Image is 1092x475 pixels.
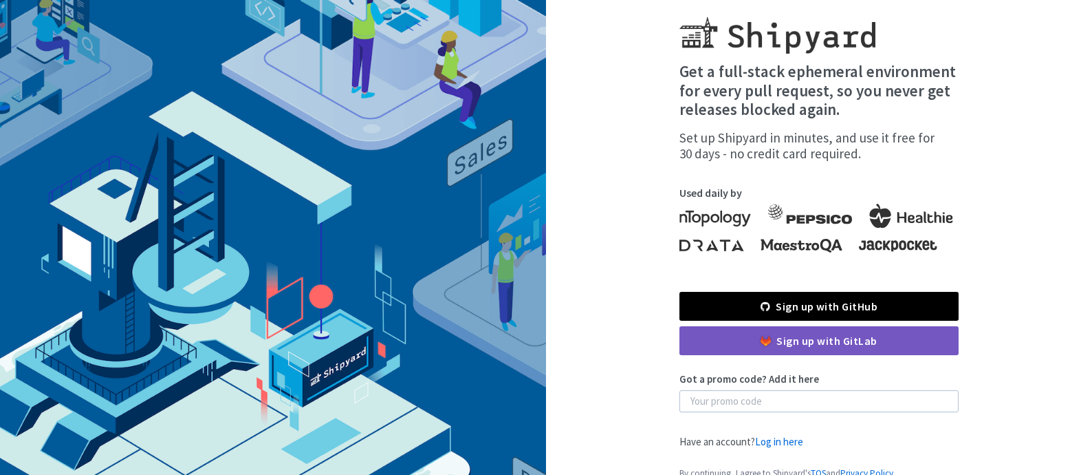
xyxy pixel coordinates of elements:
[679,62,959,119] h4: Get a full-stack ephemeral environment for every pull request, so you never get releases blocked ...
[679,231,744,259] img: logo-drata.svg
[679,372,819,388] label: Got a promo code? Add it here
[679,204,751,231] img: logo-ntopology.svg
[679,130,959,163] div: Set up Shipyard in minutes, and use it free for 30 days - no credit card required.
[679,390,959,412] input: Your promo code
[761,336,771,346] img: gitlab-color.svg
[679,292,959,321] a: Sign up with GitHub
[679,434,959,450] div: Have an account?
[761,231,842,259] img: logo-maestroqa.svg
[679,326,959,355] a: Sign up with GitLab
[767,204,852,231] img: logo-pepsico.svg
[679,184,959,201] span: Used daily by
[755,435,803,448] a: Log in here
[859,231,937,259] img: logo-jackpocket.svg
[869,204,953,231] img: logo-healthie.svg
